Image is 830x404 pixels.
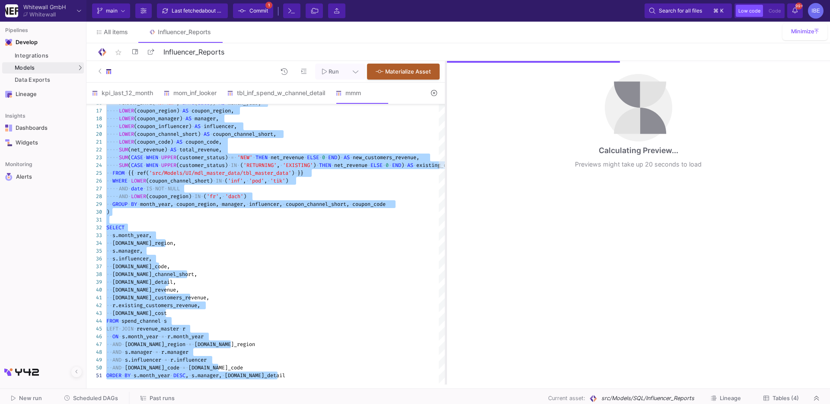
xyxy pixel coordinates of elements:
[86,107,102,115] div: 17
[167,146,170,154] span: ·
[86,278,102,286] div: 39
[92,64,122,80] button: SQL-Model type child icon
[146,154,158,161] span: WHEN
[173,200,176,208] span: ·
[86,317,102,325] div: 44
[149,170,291,176] span: 'src/Models/UI/mdl_master_data/tbl_master_data'
[271,154,304,161] span: net_revenue
[795,3,802,10] span: 99+
[86,208,102,216] div: 30
[131,177,146,184] span: LOWER
[112,263,170,270] span: [DOMAIN_NAME]_code,
[605,74,672,141] img: loading.svg
[131,201,137,208] span: BY
[805,3,824,19] button: IBE
[128,185,131,192] span: ·
[787,3,803,18] button: 99+
[97,47,108,58] img: Logo
[401,162,404,169] span: )
[286,201,349,208] span: coupon_channel_short,
[385,68,431,75] span: Materialize Asset
[282,200,285,208] span: ·
[315,64,346,80] button: Run
[228,154,231,161] span: ·
[86,115,102,122] div: 18
[106,192,119,200] span: ····
[659,4,702,17] span: Search for all files
[188,107,192,115] span: ·
[104,29,128,35] span: All items
[202,7,242,14] span: about 1 hour ago
[192,107,234,114] span: coupon_region,
[106,200,112,208] span: ··
[367,64,440,80] button: Materialize Asset
[201,192,204,200] span: ·
[192,115,195,122] span: ·
[170,146,176,153] span: AS
[176,154,228,161] span: (customer_status)
[404,161,407,169] span: ·
[119,107,134,114] span: LOWER
[246,200,249,208] span: ·
[86,200,102,208] div: 29
[2,35,84,49] mat-expansion-panel-header: Navigation iconDevelop
[86,239,102,247] div: 34
[773,395,799,401] span: Tables (4)
[210,130,213,138] span: ·
[270,177,285,184] span: 'tik'
[313,162,316,169] span: )
[231,162,237,169] span: IN
[213,177,216,185] span: ·
[228,177,243,184] span: 'inf'
[134,115,182,122] span: (coupon_manager)
[227,90,233,96] img: SQL-Model type child icon
[16,139,72,146] div: Widgets
[113,47,124,58] mat-icon: star_border
[146,162,158,169] span: WHEN
[2,121,84,135] a: Navigation iconDashboards
[173,138,176,146] span: ·
[128,154,131,161] span: (
[161,162,176,169] span: UPPER
[185,115,192,122] span: AS
[131,162,143,169] span: CASE
[86,169,102,177] div: 25
[222,177,225,185] span: ·
[16,39,29,46] div: Develop
[264,177,267,184] span: ,
[201,122,204,130] span: ·
[285,177,288,184] span: )
[182,138,185,146] span: ·
[134,107,179,114] span: (coupon_region)
[146,185,152,192] span: IS
[106,122,119,130] span: ····
[769,8,781,14] span: Code
[322,154,325,161] span: 0
[291,170,294,176] span: )
[119,146,128,153] span: SUM
[146,193,192,200] span: (coupon_region)
[243,177,246,184] span: ,
[349,200,352,208] span: ·
[344,154,350,161] span: AS
[92,90,153,96] div: kpi_last_12_month
[201,130,204,138] span: ·
[192,192,195,200] span: ·
[2,136,84,150] a: Navigation iconWidgets
[134,123,192,130] span: (coupon_influencer)
[283,162,313,169] span: 'EXISTING'
[325,154,328,161] span: ·
[161,154,176,161] span: UPPER
[213,131,276,138] span: coupon_channel_short,
[86,216,102,224] div: 31
[319,154,322,161] span: ·
[112,294,209,301] span: [DOMAIN_NAME]_customers_revenue,
[367,161,370,169] span: ·
[268,154,271,161] span: ·
[172,4,223,17] div: Last fetched
[243,193,246,200] span: )
[134,131,201,138] span: (coupon_channel_short)
[137,170,149,176] span: ref(
[277,162,280,169] span: ,
[182,115,185,122] span: ·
